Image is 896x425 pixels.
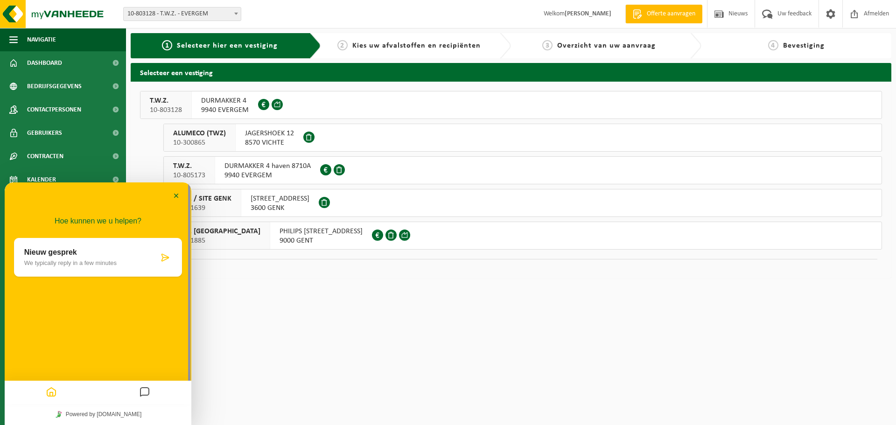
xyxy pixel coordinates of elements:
[224,171,311,180] span: 9940 EVERGEM
[173,203,231,213] span: 10-851639
[51,229,57,235] img: Tawky_16x16.svg
[251,194,309,203] span: [STREET_ADDRESS]
[224,161,311,171] span: DURMAKKER 4 haven 8710A
[163,189,882,217] button: T.W.Z. / SITE GENK 10-851639 [STREET_ADDRESS]3600 GENK
[150,96,182,105] span: T.W.Z.
[352,42,481,49] span: Kies uw afvalstoffen en recipiënten
[173,227,260,236] span: T.W.Z. [GEOGRAPHIC_DATA]
[5,182,191,425] iframe: chat widget
[625,5,702,23] a: Offerte aanvragen
[132,201,148,219] button: Messages
[177,42,278,49] span: Selecteer hier een vestiging
[27,121,62,145] span: Gebruikers
[27,51,62,75] span: Dashboard
[173,161,205,171] span: T.W.Z.
[565,10,611,17] strong: [PERSON_NAME]
[542,40,553,50] span: 3
[27,28,56,51] span: Navigatie
[251,203,309,213] span: 3600 GENK
[150,105,182,115] span: 10-803128
[163,156,882,184] button: T.W.Z. 10-805173 DURMAKKER 4 haven 8710A9940 EVERGEM
[337,40,348,50] span: 2
[280,227,363,236] span: PHILIPS [STREET_ADDRESS]
[163,124,882,152] button: ALUMECO (TWZ) 10-300865 JAGERSHOEK 128570 VICHTE
[27,75,82,98] span: Bedrijfsgegevens
[47,226,140,238] a: Powered by [DOMAIN_NAME]
[201,105,249,115] span: 9940 EVERGEM
[173,236,260,245] span: 10-841885
[557,42,656,49] span: Overzicht van uw aanvraag
[173,171,205,180] span: 10-805173
[173,138,226,147] span: 10-300865
[163,222,882,250] button: T.W.Z. [GEOGRAPHIC_DATA] 10-841885 PHILIPS [STREET_ADDRESS]9000 GENT
[124,7,241,21] span: 10-803128 - T.W.Z. - EVERGEM
[27,145,63,168] span: Contracten
[173,129,226,138] span: ALUMECO (TWZ)
[245,129,294,138] span: JAGERSHOEK 12
[27,98,81,121] span: Contactpersonen
[644,9,698,19] span: Offerte aanvragen
[245,138,294,147] span: 8570 VICHTE
[768,40,778,50] span: 4
[27,168,56,191] span: Kalender
[201,96,249,105] span: DURMAKKER 4
[173,194,231,203] span: T.W.Z. / SITE GENK
[280,236,363,245] span: 9000 GENT
[131,63,891,81] h2: Selecteer een vestiging
[162,40,172,50] span: 1
[39,201,55,219] button: Home
[783,42,825,49] span: Bevestiging
[140,91,882,119] button: T.W.Z. 10-803128 DURMAKKER 49940 EVERGEM
[123,7,241,21] span: 10-803128 - T.W.Z. - EVERGEM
